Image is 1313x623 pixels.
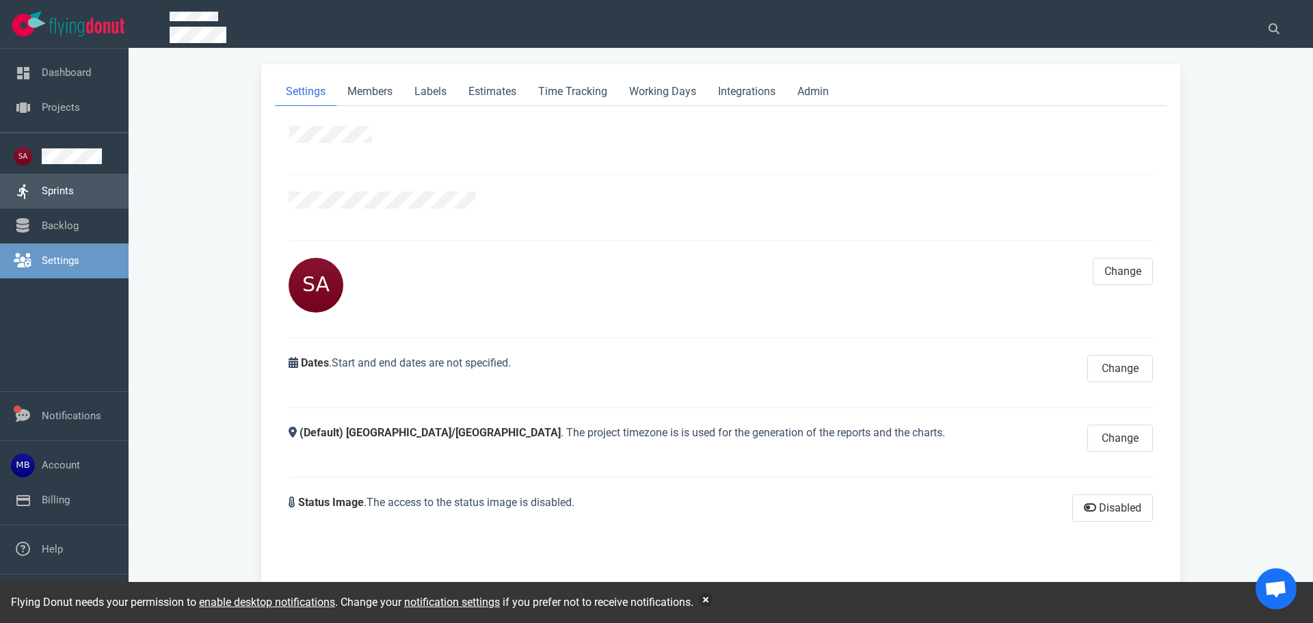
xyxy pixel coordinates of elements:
strong: (Default) [GEOGRAPHIC_DATA]/[GEOGRAPHIC_DATA] [300,426,561,439]
span: Flying Donut needs your permission to [11,596,335,609]
button: Disabled [1072,494,1153,522]
div: . The project timezone is is used for the generation of the reports and the charts. [280,416,1079,460]
button: Change [1093,258,1153,285]
span: Disabled [1096,500,1141,516]
a: Backlog [42,220,79,232]
a: Time Tracking [527,78,618,106]
a: Account [42,459,80,471]
a: Working Days [618,78,707,106]
a: Integrations [707,78,786,106]
div: Open de chat [1256,568,1297,609]
img: Avatar [289,258,343,313]
a: Sprints [42,185,74,197]
a: Admin [786,78,840,106]
a: Estimates [457,78,527,106]
a: Projects [42,101,80,114]
a: enable desktop notifications [199,596,335,609]
span: Start and end dates are not specified. [332,356,511,369]
a: Notifications [42,410,101,422]
div: . [280,486,1064,530]
strong: Status Image [298,496,364,509]
span: . Change your if you prefer not to receive notifications. [335,596,693,609]
a: Labels [403,78,457,106]
img: Flying Donut text logo [49,18,124,36]
button: Change [1087,355,1153,382]
a: Dashboard [42,66,91,79]
div: . [280,347,1079,390]
a: Help [42,543,63,555]
span: The access to the status image is disabled. [367,496,574,509]
button: Change [1087,425,1153,452]
strong: Dates [301,356,329,369]
a: Settings [42,254,79,267]
a: Members [336,78,403,106]
a: Settings [275,78,336,106]
a: notification settings [404,596,500,609]
a: Billing [42,494,70,506]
